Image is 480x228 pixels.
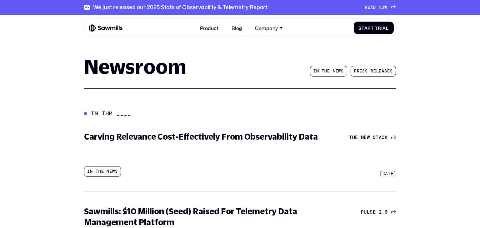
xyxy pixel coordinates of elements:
[367,5,370,10] span: E
[382,209,384,215] span: .
[324,69,327,74] span: h
[385,209,387,215] span: 0
[367,135,370,140] span: w
[376,135,378,140] span: t
[382,69,384,74] span: a
[362,25,364,30] span: t
[333,69,336,74] span: n
[382,25,386,30] span: a
[373,69,376,74] span: e
[255,25,278,31] div: Company
[349,135,352,140] span: T
[91,110,131,117] div: In thm ____
[84,57,186,76] h1: Newsroom
[387,69,390,74] span: e
[382,135,384,140] span: c
[371,25,374,30] span: t
[379,69,382,74] span: e
[380,171,396,176] div: [DATE]
[385,135,387,140] span: k
[84,131,318,142] h3: Carving Relevance Cost-Effectively From Observability Data
[313,69,316,74] span: I
[365,5,368,10] span: R
[359,69,362,74] span: e
[381,25,383,30] span: i
[365,5,396,10] a: READNOW
[364,25,368,30] span: a
[252,22,286,34] div: Company
[196,22,222,34] a: Product
[354,22,394,34] a: StartTrial
[228,22,245,34] a: Blog
[390,69,393,74] span: s
[379,209,382,215] span: 2
[358,25,362,30] span: S
[355,135,358,140] span: e
[384,69,387,74] span: s
[352,135,355,140] span: h
[379,135,382,140] span: a
[338,69,341,74] span: w
[373,209,376,215] span: e
[371,69,373,74] span: r
[341,69,344,74] span: s
[310,66,347,76] a: Inthenews
[376,69,379,74] span: l
[327,69,330,74] span: e
[367,25,371,30] span: r
[370,209,372,215] span: s
[84,166,121,176] div: In the news
[84,206,324,227] h3: Sawmills: $10 Million (Seed) Raised For Telemetry Data Management Platform
[373,135,376,140] span: S
[316,69,319,74] span: n
[370,5,373,10] span: A
[382,5,384,10] span: O
[367,209,370,215] span: l
[361,135,364,140] span: N
[354,69,357,74] span: P
[364,209,367,215] span: u
[362,69,365,74] span: s
[336,69,338,74] span: e
[365,69,368,74] span: s
[375,25,378,30] span: T
[93,4,267,11] div: We just released our 2025 State of Observability & Telemetry Report
[373,5,376,10] span: D
[384,5,387,10] span: W
[379,5,382,10] span: N
[378,25,381,30] span: r
[351,66,396,76] a: Pressreleases
[364,135,367,140] span: e
[386,25,389,30] span: l
[357,69,360,74] span: r
[361,209,364,215] span: P
[322,69,324,74] span: t
[80,127,400,181] a: Carving Relevance Cost-Effectively From Observability DataIn the newsTheNewStack[DATE]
